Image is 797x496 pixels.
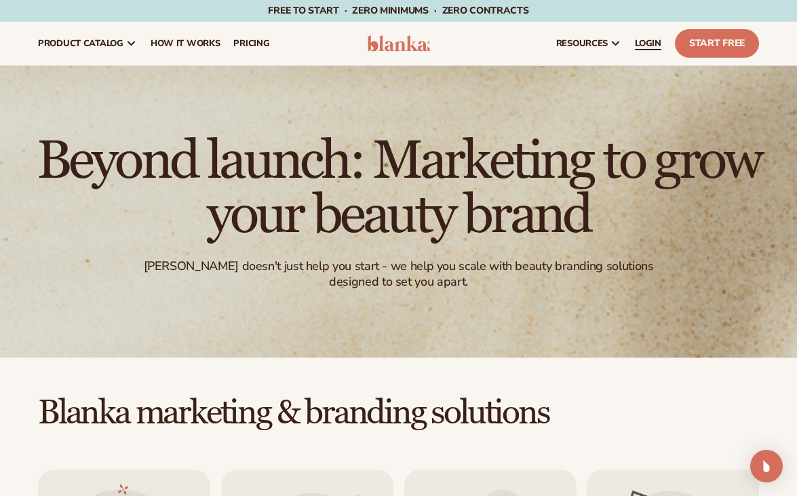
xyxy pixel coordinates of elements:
[556,38,608,49] span: resources
[675,29,759,58] a: Start Free
[367,35,431,52] img: logo
[268,4,528,17] span: Free to start · ZERO minimums · ZERO contracts
[227,22,276,65] a: pricing
[635,38,661,49] span: LOGIN
[38,38,123,49] span: product catalog
[549,22,628,65] a: resources
[628,22,668,65] a: LOGIN
[750,450,783,482] div: Open Intercom Messenger
[31,22,144,65] a: product catalog
[26,134,772,242] h1: Beyond launch: Marketing to grow your beauty brand
[151,38,220,49] span: How It Works
[233,38,269,49] span: pricing
[140,259,657,290] div: [PERSON_NAME] doesn't just help you start - we help you scale with beauty branding solutions desi...
[144,22,227,65] a: How It Works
